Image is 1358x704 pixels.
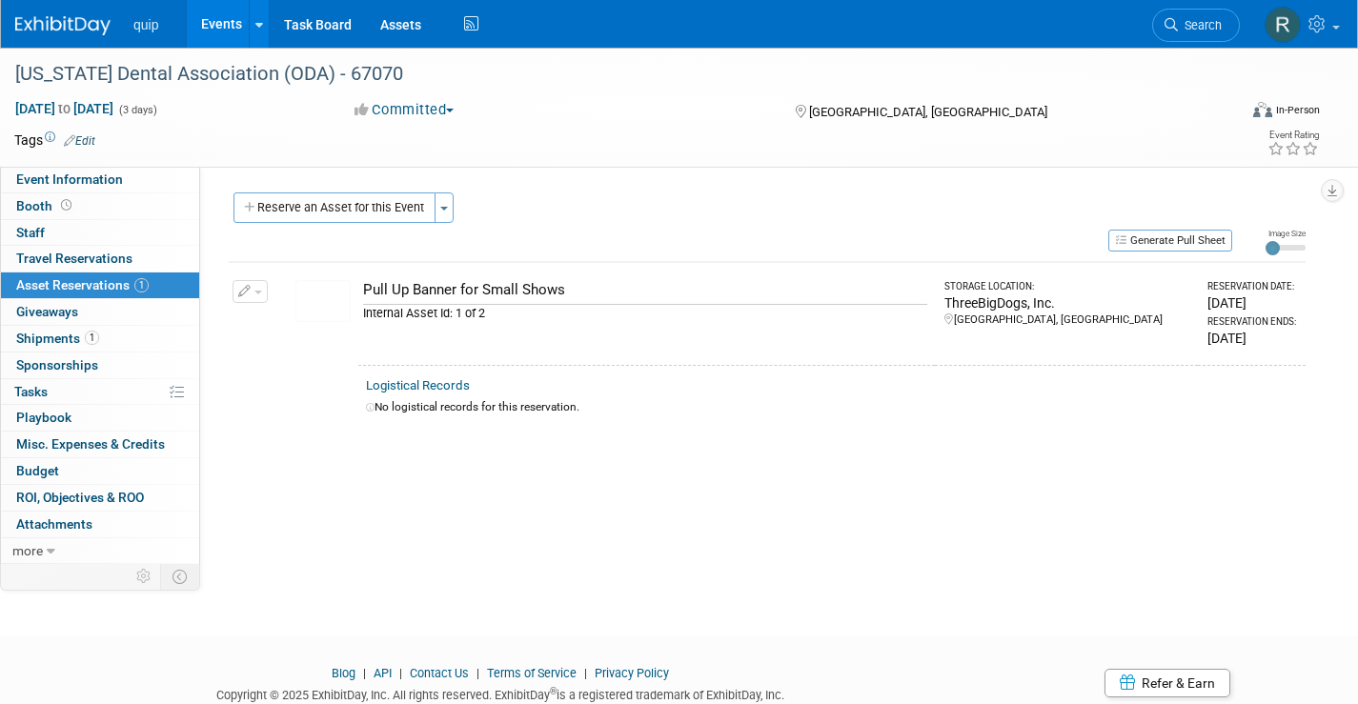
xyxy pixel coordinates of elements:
[1207,280,1298,293] div: Reservation Date:
[944,293,1190,312] div: ThreeBigDogs, Inc.
[9,57,1208,91] div: [US_STATE] Dental Association (ODA) - 67070
[1266,228,1306,239] div: Image Size
[64,134,95,148] a: Edit
[16,357,98,372] span: Sponsorships
[1,167,199,192] a: Event Information
[16,251,132,266] span: Travel Reservations
[332,666,355,680] a: Blog
[1,193,199,219] a: Booth
[128,564,161,589] td: Personalize Event Tab Strip
[295,280,351,322] img: View Images
[1,272,199,298] a: Asset Reservations1
[1,220,199,246] a: Staff
[1,326,199,352] a: Shipments1
[1267,131,1319,140] div: Event Rating
[1,458,199,484] a: Budget
[472,666,484,680] span: |
[85,331,99,345] span: 1
[944,280,1190,293] div: Storage Location:
[1126,99,1320,128] div: Event Format
[1,432,199,457] a: Misc. Expenses & Credits
[366,399,1298,415] div: No logistical records for this reservation.
[1207,329,1298,348] div: [DATE]
[363,280,927,300] div: Pull Up Banner for Small Shows
[16,331,99,346] span: Shipments
[16,436,165,452] span: Misc. Expenses & Credits
[1178,18,1222,32] span: Search
[14,131,95,150] td: Tags
[358,666,371,680] span: |
[16,198,75,213] span: Booth
[1,379,199,405] a: Tasks
[16,225,45,240] span: Staff
[16,516,92,532] span: Attachments
[348,100,461,120] button: Committed
[1207,315,1298,329] div: Reservation Ends:
[487,666,577,680] a: Terms of Service
[410,666,469,680] a: Contact Us
[395,666,407,680] span: |
[1,538,199,564] a: more
[14,384,48,399] span: Tasks
[14,100,114,117] span: [DATE] [DATE]
[1,246,199,272] a: Travel Reservations
[595,666,669,680] a: Privacy Policy
[16,304,78,319] span: Giveaways
[57,198,75,212] span: Booth not reserved yet
[16,490,144,505] span: ROI, Objectives & ROO
[579,666,592,680] span: |
[1152,9,1240,42] a: Search
[550,686,557,696] sup: ®
[1,512,199,537] a: Attachments
[16,277,149,292] span: Asset Reservations
[133,17,158,32] span: quip
[16,463,59,478] span: Budget
[134,278,149,292] span: 1
[944,312,1190,328] div: [GEOGRAPHIC_DATA], [GEOGRAPHIC_DATA]
[161,564,200,589] td: Toggle Event Tabs
[117,104,157,116] span: (3 days)
[366,378,470,392] a: Logistical Records
[1265,7,1301,43] img: Ronald Delphin
[14,682,986,704] div: Copyright © 2025 ExhibitDay, Inc. All rights reserved. ExhibitDay is a registered trademark of Ex...
[1108,230,1232,251] button: Generate Pull Sheet
[1275,103,1320,117] div: In-Person
[1253,102,1272,117] img: Format-Inperson.png
[233,192,436,223] button: Reserve an Asset for this Event
[16,171,123,187] span: Event Information
[1,405,199,431] a: Playbook
[12,543,43,558] span: more
[16,410,71,425] span: Playbook
[1,485,199,511] a: ROI, Objectives & ROO
[1,299,199,325] a: Giveaways
[55,101,73,116] span: to
[363,304,927,322] div: Internal Asset Id: 1 of 2
[1,352,199,378] a: Sponsorships
[15,16,111,35] img: ExhibitDay
[1207,293,1298,312] div: [DATE]
[374,666,392,680] a: API
[1105,669,1230,697] a: Refer & Earn
[809,105,1047,119] span: [GEOGRAPHIC_DATA], [GEOGRAPHIC_DATA]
